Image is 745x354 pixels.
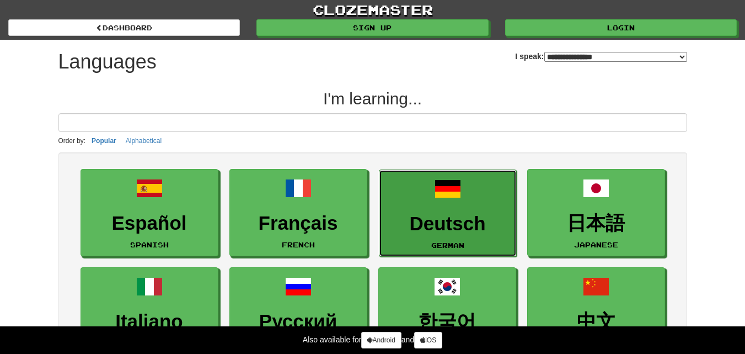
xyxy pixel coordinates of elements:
a: dashboard [8,19,240,36]
select: I speak: [544,52,687,62]
h3: Русский [235,311,361,332]
a: DeutschGerman [379,170,517,257]
small: German [431,241,464,249]
button: Alphabetical [122,135,165,147]
h3: Français [235,213,361,234]
h3: Deutsch [385,213,511,235]
h1: Languages [58,51,157,73]
small: Spanish [130,241,169,249]
a: EspañolSpanish [81,169,218,257]
h3: 日本語 [533,213,659,234]
a: Login [505,19,737,36]
a: FrançaisFrench [229,169,367,257]
h3: 中文 [533,311,659,332]
small: French [282,241,315,249]
a: Android [361,332,401,348]
a: 日本語Japanese [527,169,665,257]
h3: Español [87,213,212,234]
small: Order by: [58,137,86,145]
label: I speak: [515,51,687,62]
button: Popular [88,135,120,147]
a: Sign up [256,19,488,36]
small: Japanese [574,241,618,249]
h3: Italiano [87,311,212,332]
h2: I'm learning... [58,89,687,108]
h3: 한국어 [384,311,510,332]
a: iOS [414,332,442,348]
